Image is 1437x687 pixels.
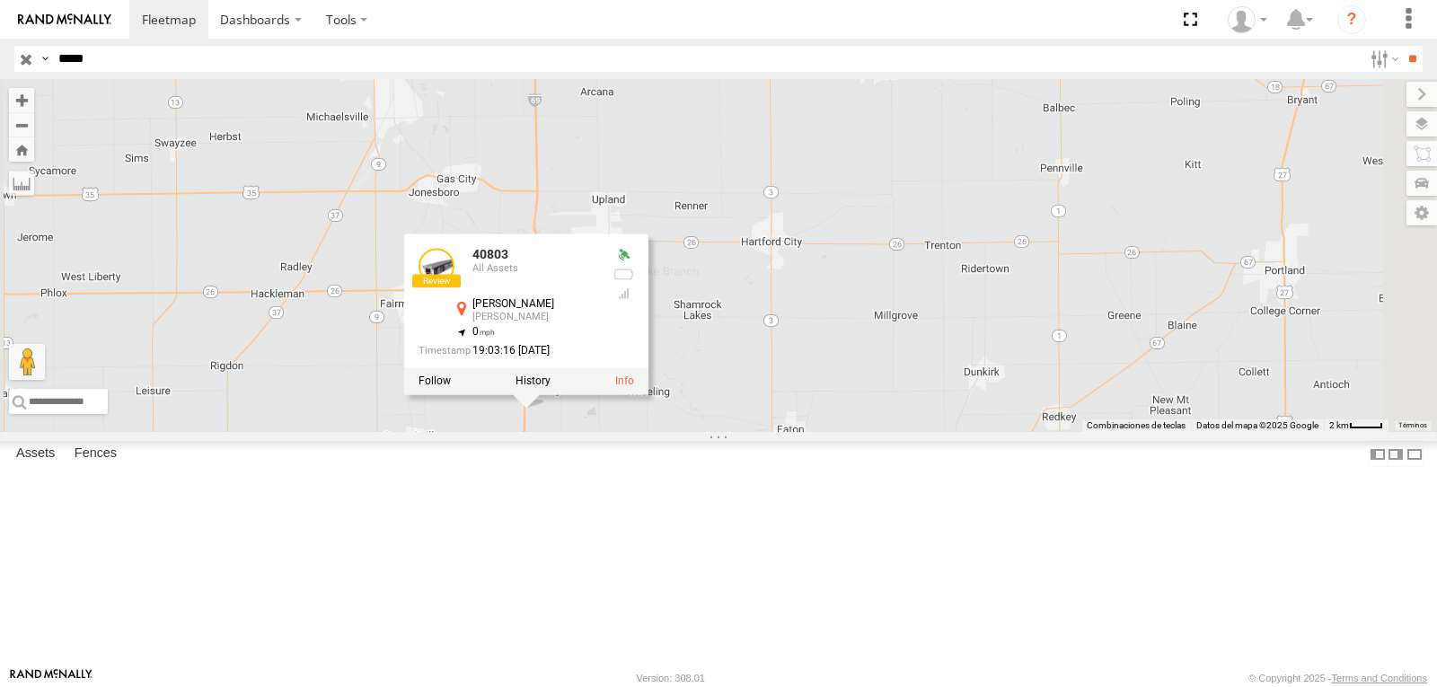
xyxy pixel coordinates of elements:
[7,442,64,467] label: Assets
[1406,441,1424,467] label: Hide Summary Table
[9,137,34,162] button: Zoom Home
[1387,441,1405,467] label: Dock Summary Table to the Right
[472,263,598,274] div: All Assets
[1087,419,1186,432] button: Combinaciones de teclas
[1337,5,1366,34] i: ?
[419,345,598,357] div: Date/time of location update
[1248,673,1427,683] div: © Copyright 2025 -
[9,344,45,380] button: Arrastra al hombrecito al mapa para abrir Street View
[516,374,551,387] label: View Asset History
[472,312,598,322] div: [PERSON_NAME]
[1324,419,1389,432] button: Escala del mapa: 2 km por 34 píxeles
[9,112,34,137] button: Zoom out
[1221,6,1274,33] div: Miguel Cantu
[1329,420,1349,430] span: 2 km
[472,248,598,261] div: 40803
[1363,46,1402,72] label: Search Filter Options
[1398,422,1427,429] a: Términos (se abre en una nueva pestaña)
[472,298,598,310] div: [PERSON_NAME]
[472,325,495,338] span: 0
[9,88,34,112] button: Zoom in
[1406,200,1437,225] label: Map Settings
[38,46,52,72] label: Search Query
[1196,420,1318,430] span: Datos del mapa ©2025 Google
[10,669,93,687] a: Visit our Website
[1332,673,1427,683] a: Terms and Conditions
[419,374,451,387] label: Realtime tracking of Asset
[637,673,705,683] div: Version: 308.01
[613,267,634,281] div: No battery health information received from this device.
[66,442,126,467] label: Fences
[613,286,634,301] div: Last Event GSM Signal Strength
[1369,441,1387,467] label: Dock Summary Table to the Left
[613,248,634,262] div: Valid GPS Fix
[615,374,634,387] a: View Asset Details
[9,171,34,196] label: Measure
[18,13,111,26] img: rand-logo.svg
